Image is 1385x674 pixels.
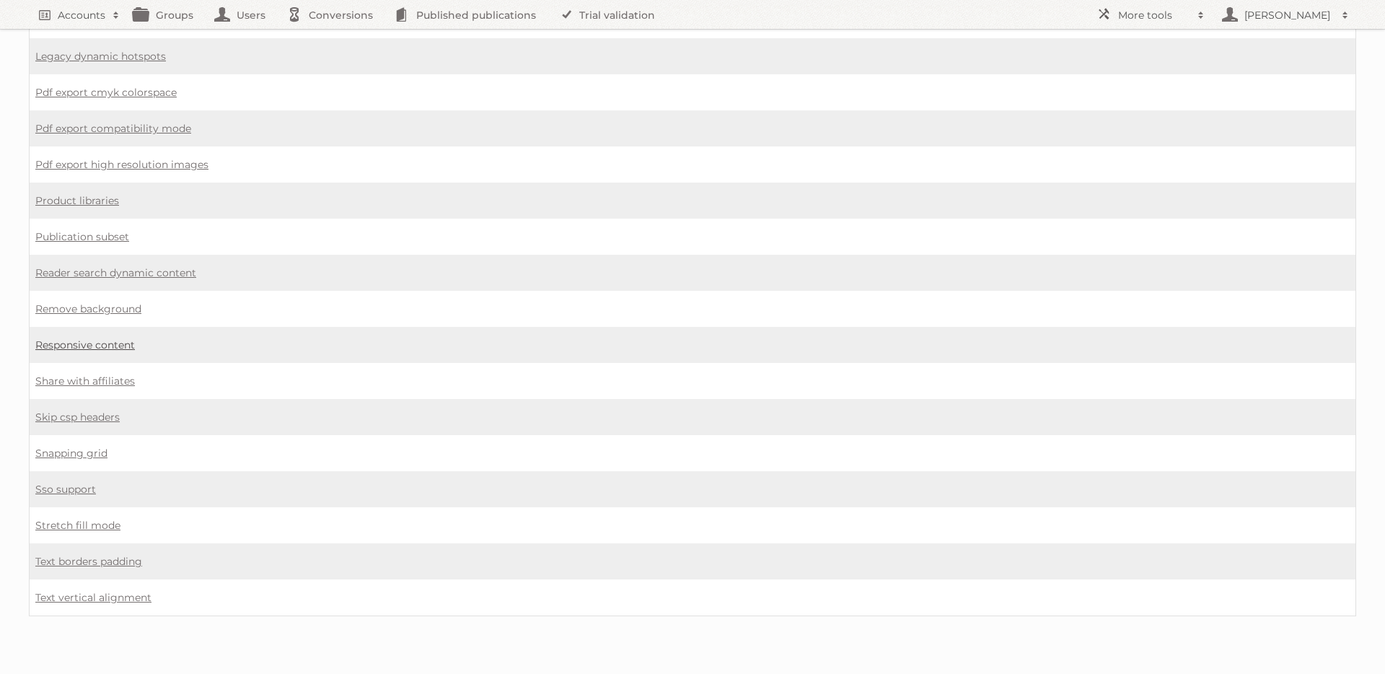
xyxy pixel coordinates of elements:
[35,158,208,171] a: Pdf export high resolution images
[35,50,166,63] a: Legacy dynamic hotspots
[1241,8,1335,22] h2: [PERSON_NAME]
[35,591,151,604] a: Text vertical alignment
[35,122,191,135] a: Pdf export compatibility mode
[35,519,120,532] a: Stretch fill mode
[35,483,96,496] a: Sso support
[35,302,141,315] a: Remove background
[35,375,135,388] a: Share with affiliates
[35,86,177,99] a: Pdf export cmyk colorspace
[35,266,196,279] a: Reader search dynamic content
[35,338,135,351] a: Responsive content
[1118,8,1190,22] h2: More tools
[35,230,129,243] a: Publication subset
[35,194,119,207] a: Product libraries
[58,8,105,22] h2: Accounts
[35,411,120,424] a: Skip csp headers
[35,447,107,460] a: Snapping grid
[35,555,142,568] a: Text borders padding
